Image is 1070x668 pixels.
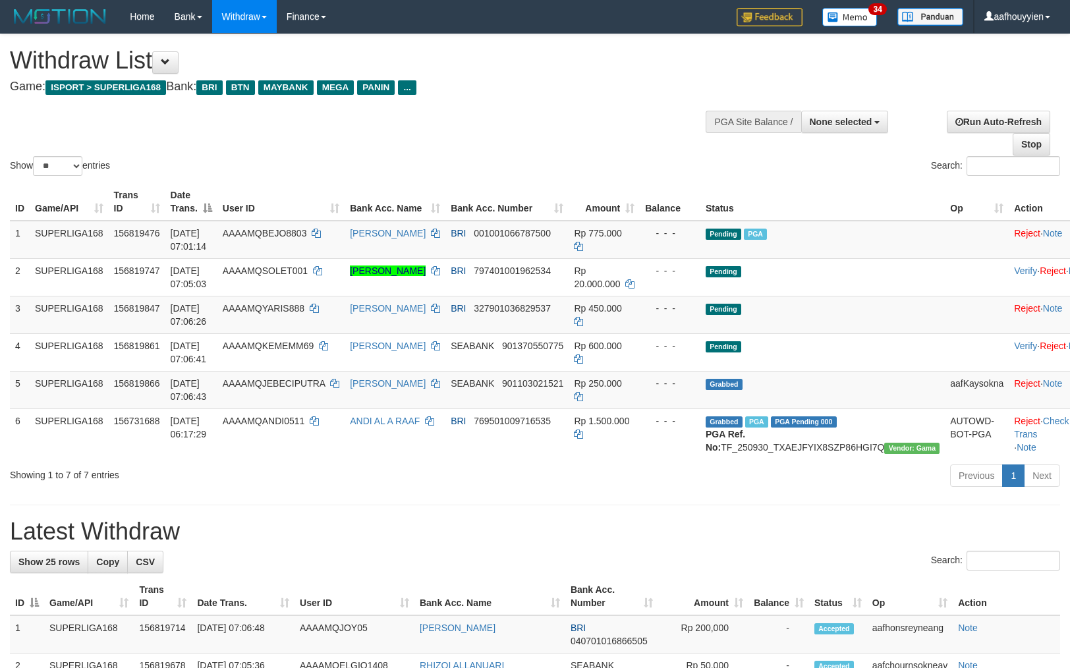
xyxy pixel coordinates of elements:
th: Amount: activate to sort column ascending [569,183,640,221]
a: Note [958,623,978,633]
div: - - - [645,377,695,390]
span: BRI [451,228,466,238]
a: Verify [1014,341,1037,351]
label: Search: [931,156,1060,176]
span: Show 25 rows [18,557,80,567]
span: Grabbed [706,379,743,390]
td: AUTOWD-BOT-PGA [945,408,1009,459]
div: - - - [645,227,695,240]
span: BRI [571,623,586,633]
span: AAAAMQJEBECIPUTRA [223,378,325,389]
th: Balance [640,183,700,221]
span: ISPORT > SUPERLIGA168 [45,80,166,95]
span: ... [398,80,416,95]
a: [PERSON_NAME] [350,303,426,314]
td: SUPERLIGA168 [30,408,109,459]
a: Next [1024,464,1060,487]
th: Game/API: activate to sort column ascending [30,183,109,221]
span: 34 [868,3,886,15]
span: 156731688 [114,416,160,426]
div: - - - [645,414,695,428]
span: Pending [706,229,741,240]
img: MOTION_logo.png [10,7,110,26]
span: BRI [451,303,466,314]
input: Search: [967,551,1060,571]
th: Op: activate to sort column ascending [867,578,953,615]
a: [PERSON_NAME] [350,265,426,276]
span: 156819747 [114,265,160,276]
th: Amount: activate to sort column ascending [658,578,748,615]
th: Op: activate to sort column ascending [945,183,1009,221]
td: SUPERLIGA168 [30,221,109,259]
td: SUPERLIGA168 [44,615,134,654]
a: Check Trans [1014,416,1069,439]
td: 5 [10,371,30,408]
span: Copy 769501009716535 to clipboard [474,416,551,426]
span: 156819476 [114,228,160,238]
img: panduan.png [897,8,963,26]
span: Pending [706,341,741,352]
th: Status [700,183,945,221]
img: Button%20Memo.svg [822,8,878,26]
span: BRI [196,80,222,95]
span: BRI [451,416,466,426]
td: SUPERLIGA168 [30,371,109,408]
span: AAAAMQBEJO8803 [223,228,307,238]
span: [DATE] 07:05:03 [171,265,207,289]
a: Verify [1014,265,1037,276]
span: [DATE] 07:06:43 [171,378,207,402]
span: SEABANK [451,341,494,351]
a: Reject [1014,378,1040,389]
td: TF_250930_TXAEJFYIX8SZP86HGI7Q [700,408,945,459]
input: Search: [967,156,1060,176]
div: Showing 1 to 7 of 7 entries [10,463,436,482]
span: AAAAMQYARIS888 [223,303,304,314]
a: Run Auto-Refresh [947,111,1050,133]
th: Date Trans.: activate to sort column ascending [192,578,295,615]
td: - [748,615,809,654]
span: Pending [706,266,741,277]
span: Rp 775.000 [574,228,621,238]
th: Game/API: activate to sort column ascending [44,578,134,615]
a: Copy [88,551,128,573]
span: PGA Pending [771,416,837,428]
td: 1 [10,221,30,259]
a: Note [1043,378,1063,389]
a: Previous [950,464,1003,487]
span: CSV [136,557,155,567]
div: - - - [645,339,695,352]
label: Search: [931,551,1060,571]
h4: Game: Bank: [10,80,700,94]
a: Note [1043,303,1063,314]
td: SUPERLIGA168 [30,333,109,371]
td: aafKaysokna [945,371,1009,408]
th: User ID: activate to sort column ascending [295,578,414,615]
td: SUPERLIGA168 [30,296,109,333]
a: [PERSON_NAME] [420,623,495,633]
span: Copy 040701016866505 to clipboard [571,636,648,646]
th: Bank Acc. Name: activate to sort column ascending [414,578,565,615]
a: Reject [1040,265,1066,276]
span: Rp 600.000 [574,341,621,351]
h1: Latest Withdraw [10,518,1060,545]
th: ID [10,183,30,221]
span: AAAAMQANDI0511 [223,416,305,426]
th: Status: activate to sort column ascending [809,578,867,615]
td: 1 [10,615,44,654]
td: 2 [10,258,30,296]
span: [DATE] 06:17:29 [171,416,207,439]
a: Reject [1014,303,1040,314]
th: ID: activate to sort column descending [10,578,44,615]
td: [DATE] 07:06:48 [192,615,295,654]
h1: Withdraw List [10,47,700,74]
span: BRI [451,265,466,276]
span: PANIN [357,80,395,95]
span: None selected [810,117,872,127]
th: Bank Acc. Number: activate to sort column ascending [565,578,658,615]
a: Stop [1013,133,1050,155]
a: CSV [127,551,163,573]
td: 156819714 [134,615,192,654]
th: Date Trans.: activate to sort column descending [165,183,217,221]
span: Grabbed [706,416,743,428]
span: MAYBANK [258,80,314,95]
